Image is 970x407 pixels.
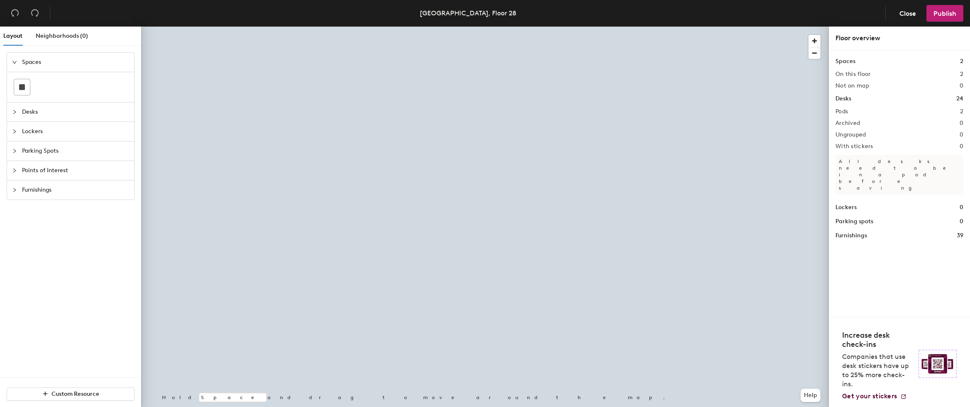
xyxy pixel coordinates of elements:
span: Parking Spots [22,141,129,161]
h1: 2 [960,57,963,66]
h2: 0 [960,143,963,150]
span: expanded [12,60,17,65]
p: All desks need to be in a pod before saving [835,155,963,195]
span: Neighborhoods (0) [36,32,88,39]
span: Custom Resource [51,390,99,397]
button: Close [892,5,923,22]
span: Get your stickers [842,392,897,400]
h1: Spaces [835,57,855,66]
h2: On this floor [835,71,871,78]
span: collapsed [12,168,17,173]
span: collapsed [12,188,17,193]
span: collapsed [12,129,17,134]
span: collapsed [12,110,17,115]
a: Get your stickers [842,392,907,400]
span: Furnishings [22,180,129,200]
span: Spaces [22,53,129,72]
h1: 0 [960,217,963,226]
h1: 39 [957,231,963,240]
img: Sticker logo [919,350,957,378]
h1: 0 [960,203,963,212]
h2: Not on map [835,83,869,89]
div: Floor overview [835,33,963,43]
h1: Desks [835,94,851,103]
span: Layout [3,32,22,39]
span: Close [899,10,916,17]
h2: 0 [960,83,963,89]
button: Help [801,389,821,402]
h2: 2 [960,108,963,115]
button: Publish [926,5,963,22]
h2: 2 [960,71,963,78]
h1: 24 [956,94,963,103]
h1: Furnishings [835,231,867,240]
button: Undo (⌘ + Z) [7,5,23,22]
h4: Increase desk check-ins [842,331,914,349]
p: Companies that use desk stickers have up to 25% more check-ins. [842,352,914,389]
h2: 0 [960,120,963,127]
div: [GEOGRAPHIC_DATA], Floor 28 [420,8,516,18]
h2: Ungrouped [835,132,866,138]
span: Desks [22,102,129,122]
h2: 0 [960,132,963,138]
h1: Parking spots [835,217,873,226]
span: Lockers [22,122,129,141]
h2: With stickers [835,143,873,150]
h2: Archived [835,120,860,127]
span: Points of Interest [22,161,129,180]
h2: Pods [835,108,848,115]
span: collapsed [12,149,17,154]
span: Publish [933,10,956,17]
button: Custom Resource [7,388,135,401]
button: Redo (⌘ + ⇧ + Z) [27,5,43,22]
h1: Lockers [835,203,857,212]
